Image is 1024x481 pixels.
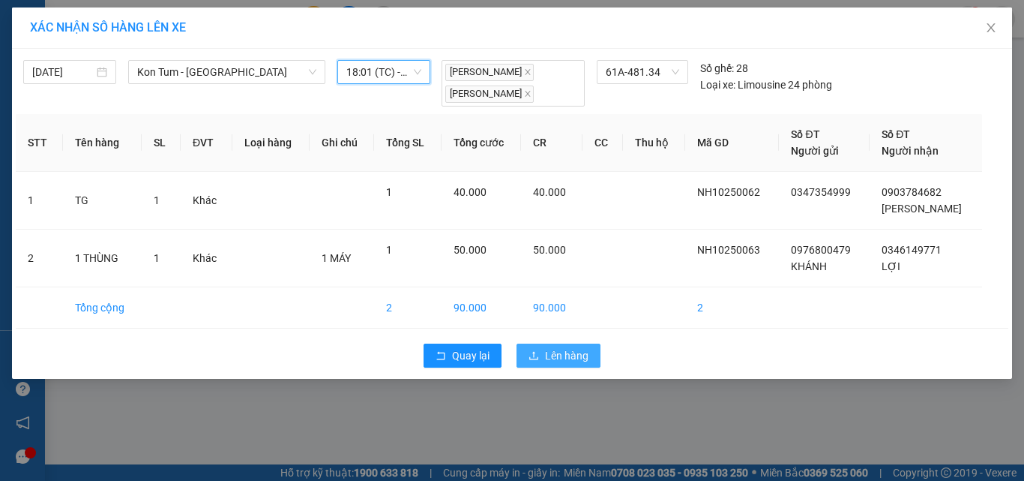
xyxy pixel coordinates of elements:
[424,344,502,368] button: rollbackQuay lại
[791,128,819,140] span: Số ĐT
[882,186,942,198] span: 0903784682
[13,14,36,30] span: Gửi:
[516,344,600,368] button: uploadLên hàng
[346,61,421,83] span: 18:01 (TC) - 61A-481.34
[154,252,160,264] span: 1
[121,104,142,125] span: SL
[700,77,832,93] div: Limousine 24 phòng
[63,230,142,287] td: 1 THÙNG
[882,128,910,140] span: Số ĐT
[623,114,685,172] th: Thu hộ
[181,172,232,230] td: Khác
[63,114,142,172] th: Tên hàng
[310,114,374,172] th: Ghi chú
[685,287,779,329] td: 2
[386,244,392,256] span: 1
[454,244,487,256] span: 50.000
[386,186,392,198] span: 1
[791,145,839,157] span: Người gửi
[700,77,735,93] span: Loại xe:
[128,49,249,70] div: 0962276514
[533,186,566,198] span: 40.000
[545,347,588,364] span: Lên hàng
[528,350,539,362] span: upload
[181,230,232,287] td: Khác
[445,86,534,103] span: [PERSON_NAME]
[882,260,900,272] span: LỢI
[970,8,1012,50] button: Close
[322,252,351,264] span: 1 MÁY
[16,230,63,287] td: 2
[63,172,142,230] td: TG
[181,114,232,172] th: ĐVT
[13,106,249,125] div: Tên hàng: HS ( : 1 )
[454,186,487,198] span: 40.000
[13,49,118,70] div: 0869770379
[154,194,160,206] span: 1
[521,287,582,329] td: 90.000
[700,60,748,77] div: 28
[63,287,142,329] td: Tổng cộng
[30,20,186,35] span: XÁC NHẬN SỐ HÀNG LÊN XE
[445,64,534,81] span: [PERSON_NAME]
[524,90,531,98] span: close
[882,145,939,157] span: Người nhận
[882,203,962,215] span: [PERSON_NAME]
[882,244,942,256] span: 0346149771
[16,114,63,172] th: STT
[685,114,779,172] th: Mã GD
[142,114,181,172] th: SL
[442,114,522,172] th: Tổng cước
[436,350,446,362] span: rollback
[374,114,442,172] th: Tổng SL
[232,114,310,172] th: Loại hàng
[308,68,317,77] span: down
[606,61,679,83] span: 61A-481.34
[16,172,63,230] td: 1
[128,13,249,49] div: BX Quãng Ngãi
[442,287,522,329] td: 90.000
[697,244,760,256] span: NH10250063
[985,22,997,34] span: close
[374,287,442,329] td: 2
[11,79,120,97] div: 30.000
[524,68,531,76] span: close
[137,61,316,83] span: Kon Tum - Sài Gòn
[32,64,94,80] input: 15/10/2025
[700,60,734,77] span: Số ghế:
[533,244,566,256] span: 50.000
[582,114,623,172] th: CC
[697,186,760,198] span: NH10250062
[791,186,851,198] span: 0347354999
[791,260,827,272] span: KHÁNH
[128,14,164,30] span: Nhận:
[13,13,118,49] div: BX Ngọc Hồi - Kon Tum
[452,347,490,364] span: Quay lại
[11,80,34,96] span: CR :
[521,114,582,172] th: CR
[791,244,851,256] span: 0976800479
